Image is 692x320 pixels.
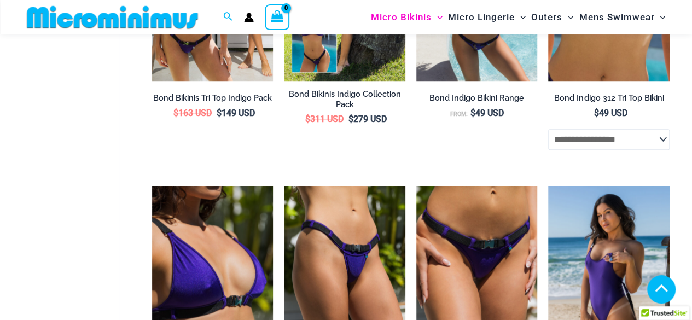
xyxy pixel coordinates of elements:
span: $ [217,108,222,118]
span: Mens Swimwear [579,3,654,31]
span: $ [348,114,353,124]
span: From: [450,110,468,118]
bdi: 149 USD [217,108,255,118]
span: Outers [531,3,562,31]
bdi: 49 USD [470,108,504,118]
a: Bond Indigo Bikini Range [416,93,538,107]
h2: Bond Bikinis Indigo Collection Pack [284,89,405,109]
bdi: 279 USD [348,114,387,124]
h2: Bond Indigo 312 Tri Top Bikini [548,93,670,103]
a: Bond Bikinis Indigo Collection Pack [284,89,405,114]
span: Menu Toggle [432,3,443,31]
a: Search icon link [223,10,233,24]
bdi: 49 USD [594,108,627,118]
a: Account icon link [244,13,254,22]
h2: Bond Bikinis Tri Top Indigo Pack [152,93,274,103]
span: Menu Toggle [654,3,665,31]
a: View Shopping Cart, empty [265,4,290,30]
a: Micro BikinisMenu ToggleMenu Toggle [368,3,445,31]
bdi: 163 USD [173,108,212,118]
span: $ [594,108,598,118]
span: $ [305,114,310,124]
span: Micro Bikinis [371,3,432,31]
span: Micro Lingerie [448,3,515,31]
span: Menu Toggle [515,3,526,31]
a: Mens SwimwearMenu ToggleMenu Toggle [576,3,668,31]
span: Menu Toggle [562,3,573,31]
h2: Bond Indigo Bikini Range [416,93,538,103]
nav: Site Navigation [367,2,670,33]
span: $ [470,108,475,118]
img: MM SHOP LOGO FLAT [22,5,202,30]
bdi: 311 USD [305,114,344,124]
a: Bond Bikinis Tri Top Indigo Pack [152,93,274,107]
a: Micro LingerieMenu ToggleMenu Toggle [445,3,528,31]
a: OutersMenu ToggleMenu Toggle [528,3,576,31]
span: $ [173,108,178,118]
a: Bond Indigo 312 Tri Top Bikini [548,93,670,107]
